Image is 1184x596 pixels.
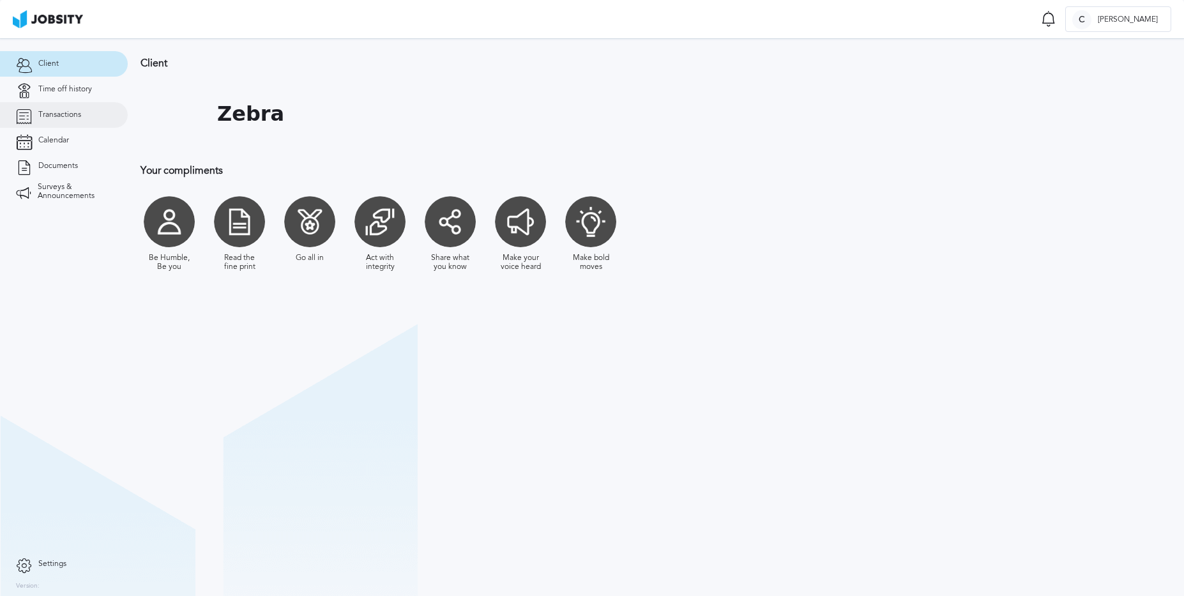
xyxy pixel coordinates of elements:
[38,85,92,94] span: Time off history
[16,583,40,590] label: Version:
[498,254,543,271] div: Make your voice heard
[217,102,284,126] h1: Zebra
[38,111,81,119] span: Transactions
[38,183,112,201] span: Surveys & Announcements
[140,57,833,69] h3: Client
[38,560,66,569] span: Settings
[38,162,78,171] span: Documents
[38,59,59,68] span: Client
[428,254,473,271] div: Share what you know
[1065,6,1171,32] button: C[PERSON_NAME]
[217,254,262,271] div: Read the fine print
[296,254,324,263] div: Go all in
[13,10,83,28] img: ab4bad089aa723f57921c736e9817d99.png
[568,254,613,271] div: Make bold moves
[140,165,833,176] h3: Your compliments
[358,254,402,271] div: Act with integrity
[1072,10,1091,29] div: C
[147,254,192,271] div: Be Humble, Be you
[1091,15,1164,24] span: [PERSON_NAME]
[38,136,69,145] span: Calendar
